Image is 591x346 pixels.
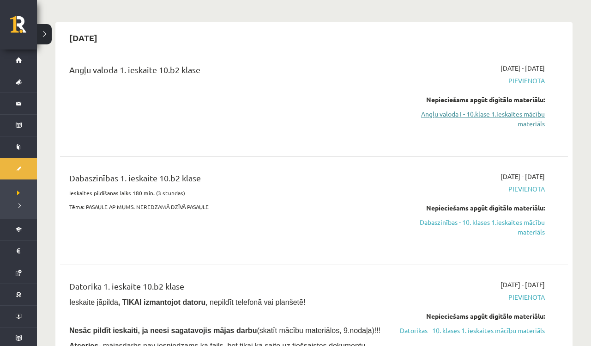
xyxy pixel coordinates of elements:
[396,109,545,129] a: Angļu valoda I - 10.klase 1.ieskaites mācību materiāls
[396,292,545,302] span: Pievienota
[69,203,382,211] p: Tēma: PASAULE AP MUMS. NEREDZAMĀ DZĪVĀ PASAULE
[396,311,545,321] div: Nepieciešams apgūt digitālo materiālu:
[396,184,545,194] span: Pievienota
[396,326,545,335] a: Datorikas - 10. klases 1. ieskaites mācību materiāls
[396,217,545,237] a: Dabaszinības - 10. klases 1.ieskaites mācību materiāls
[69,172,382,189] div: Dabaszinības 1. ieskaite 10.b2 klase
[396,95,545,105] div: Nepieciešams apgūt digitālo materiālu:
[69,189,382,197] p: Ieskaites pildīšanas laiks 180 min. (3 stundas)
[69,280,382,297] div: Datorika 1. ieskaite 10.b2 klase
[501,172,545,181] span: [DATE] - [DATE]
[69,327,257,334] span: Nesāc pildīt ieskaiti, ja neesi sagatavojis mājas darbu
[69,298,305,306] span: Ieskaite jāpilda , nepildīt telefonā vai planšetē!
[501,280,545,290] span: [DATE] - [DATE]
[396,76,545,86] span: Pievienota
[257,327,380,334] span: (skatīt mācību materiālos, 9.nodaļa)!!!
[10,16,37,39] a: Rīgas 1. Tālmācības vidusskola
[396,203,545,213] div: Nepieciešams apgūt digitālo materiālu:
[60,27,107,49] h2: [DATE]
[69,63,382,80] div: Angļu valoda 1. ieskaite 10.b2 klase
[118,298,205,306] b: , TIKAI izmantojot datoru
[501,63,545,73] span: [DATE] - [DATE]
